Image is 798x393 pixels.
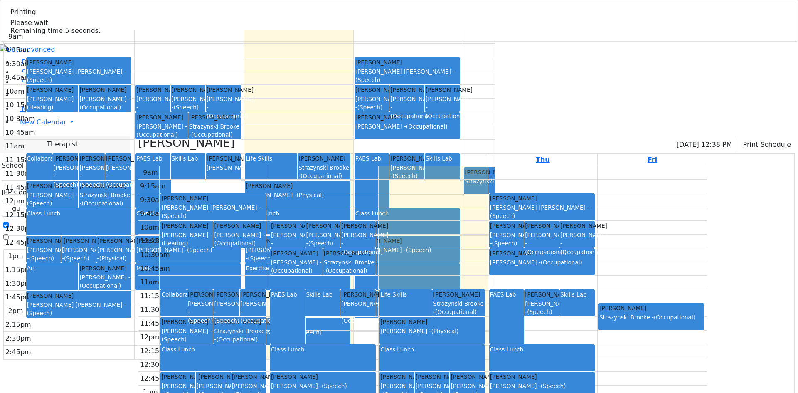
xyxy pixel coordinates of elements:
[172,86,205,94] div: [PERSON_NAME]
[525,222,559,230] div: [PERSON_NAME]
[214,222,265,230] div: [PERSON_NAME]
[136,95,170,120] div: [PERSON_NAME] -
[599,304,703,312] div: [PERSON_NAME]
[324,249,375,257] div: [PERSON_NAME]
[27,264,78,272] div: Art
[435,309,477,315] span: (Occupational)
[341,231,375,256] div: [PERSON_NAME] -
[27,154,52,163] div: Collaboration
[27,58,131,67] div: [PERSON_NAME]
[646,154,659,166] a: September 12, 2025
[451,373,484,381] div: [PERSON_NAME]
[161,240,188,247] span: (Hearing)
[433,290,484,299] div: [PERSON_NAME]
[4,45,32,55] div: 9:15am
[207,113,248,119] span: (Occupational)
[161,327,212,344] div: [PERSON_NAME] -
[426,86,459,94] div: [PERSON_NAME]
[214,317,239,324] span: (Speech)
[4,320,33,330] div: 2:15pm
[10,27,101,35] span: Remaining time 5 seconds.
[27,301,131,318] div: [PERSON_NAME] [PERSON_NAME] -
[390,163,424,180] div: [PERSON_NAME] -
[214,318,265,326] div: [PERSON_NAME]
[138,236,172,246] div: 10:15am
[138,346,172,356] div: 12:15pm
[426,154,459,163] div: Skills Lab
[138,277,161,287] div: 11am
[271,290,305,299] div: PAES Lab
[161,373,195,381] div: [PERSON_NAME]
[4,196,26,206] div: 12pm
[138,319,172,329] div: 11:45am
[161,231,212,248] div: [PERSON_NAME] -
[161,345,265,353] div: Class Lunch
[188,317,213,324] span: (Speech)
[99,255,127,262] span: (Physical)
[324,258,375,275] div: Strazynski Brooke -
[7,251,25,261] div: 1pm
[53,181,79,188] span: (Speech)
[62,246,96,263] div: [PERSON_NAME] -
[426,113,467,119] span: (Occupational)
[341,290,375,299] div: [PERSON_NAME]
[207,95,240,120] div: [PERSON_NAME] -
[161,336,187,343] span: (Speech)
[431,328,458,334] span: (Physical)
[216,336,258,343] span: (Occupational)
[79,282,121,289] span: (Occupational)
[79,273,131,290] div: [PERSON_NAME] -
[4,155,37,165] div: 11:15am
[136,237,240,245] div: [PERSON_NAME]
[298,154,350,163] div: [PERSON_NAME]
[138,222,161,232] div: 10am
[271,267,313,274] span: (Occupational)
[138,373,172,383] div: 12:45pm
[161,222,212,230] div: [PERSON_NAME]
[214,299,239,325] div: [PERSON_NAME] -
[390,86,424,94] div: [PERSON_NAME]
[416,373,449,381] div: [PERSON_NAME]
[380,290,431,299] div: Life Skills
[4,292,33,302] div: 1:45pm
[27,67,131,84] div: [PERSON_NAME] [PERSON_NAME] -
[525,231,559,256] div: [PERSON_NAME] -
[380,345,484,353] div: Class Lunch
[79,264,131,272] div: [PERSON_NAME]
[138,209,167,219] div: 9:45am
[138,291,172,301] div: 11:15am
[27,77,52,83] span: (Speech)
[106,181,148,188] span: (Occupational)
[4,141,26,151] div: 11am
[97,237,131,245] div: [PERSON_NAME]
[490,290,524,299] div: PAES Lab
[106,163,131,189] div: [PERSON_NAME] -
[79,181,105,188] span: (Speech)
[490,345,594,353] div: Class Lunch
[490,203,594,220] div: [PERSON_NAME] [PERSON_NAME] -
[172,154,205,163] div: Skills Lab
[27,209,131,218] div: Class Lunch
[241,317,282,324] span: (Occupational)
[490,194,594,203] div: [PERSON_NAME]
[136,86,170,94] div: [PERSON_NAME]
[138,250,172,260] div: 10:30am
[27,237,61,245] div: [PERSON_NAME]
[214,240,256,247] span: (Occupational)
[4,224,37,234] div: 12:30pm
[27,95,78,112] div: [PERSON_NAME] -
[79,86,131,94] div: [PERSON_NAME]
[79,163,104,189] div: [PERSON_NAME] -
[490,373,594,381] div: [PERSON_NAME]
[341,249,383,255] span: (Occupational)
[161,194,265,203] div: [PERSON_NAME]
[136,154,170,163] div: PAES Lab
[4,87,26,96] div: 10am
[380,318,484,326] div: [PERSON_NAME]
[138,181,167,191] div: 9:15am
[7,306,25,316] div: 2pm
[173,104,199,111] span: (Speech)
[4,334,33,344] div: 2:30pm
[4,128,37,138] div: 10:45am
[161,290,186,299] div: Collaboration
